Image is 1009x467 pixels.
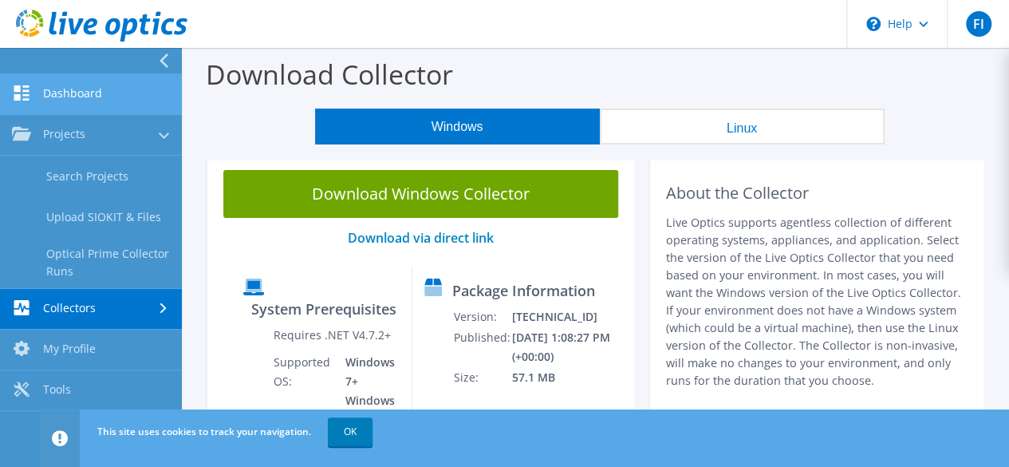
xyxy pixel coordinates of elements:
a: Download via direct link [348,229,494,247]
label: Requires .NET V4.7.2+ [274,327,391,343]
td: Supported OS: [273,352,333,430]
p: Live Optics supports agentless collection of different operating systems, appliances, and applica... [666,214,968,390]
label: Download Collector [206,56,453,93]
td: Size: [453,367,511,388]
button: Linux [600,109,885,144]
a: OK [328,418,372,446]
td: Version: [453,307,511,327]
span: FI [966,11,991,37]
svg: \n [866,17,881,31]
td: Published: [453,327,511,367]
a: Download Windows Collector [223,170,618,218]
label: Package Information [452,283,595,299]
td: [DATE] 1:08:27 PM (+00:00) [511,327,627,367]
h2: About the Collector [666,184,968,203]
td: Windows 7+ Windows 2008R2+ [333,352,400,430]
button: Windows [315,109,600,144]
label: System Prerequisites [251,301,396,317]
td: [TECHNICAL_ID] [511,307,627,327]
td: 57.1 MB [511,367,627,388]
span: This site uses cookies to track your navigation. [97,425,311,438]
